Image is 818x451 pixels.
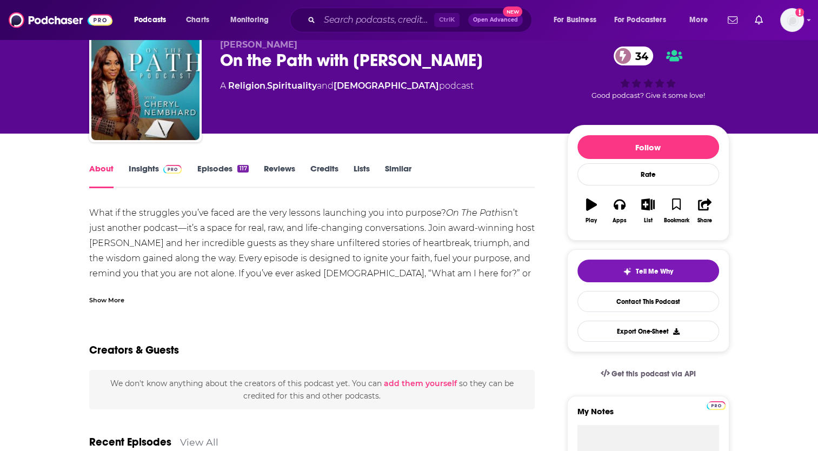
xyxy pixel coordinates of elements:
[434,13,460,27] span: Ctrl K
[577,291,719,312] a: Contact This Podcast
[546,11,610,29] button: open menu
[554,12,596,28] span: For Business
[265,81,267,91] span: ,
[577,406,719,425] label: My Notes
[384,379,457,388] button: add them yourself
[220,39,297,50] span: [PERSON_NAME]
[89,205,535,311] div: What if the struggles you’ve faced are the very lessons launching you into purpose? isn’t just an...
[689,12,708,28] span: More
[707,401,726,410] img: Podchaser Pro
[334,81,439,91] a: [DEMOGRAPHIC_DATA]
[577,135,719,159] button: Follow
[611,369,695,379] span: Get this podcast via API
[662,191,690,230] button: Bookmark
[780,8,804,32] button: Show profile menu
[644,217,653,224] div: List
[473,17,518,23] span: Open Advanced
[690,191,719,230] button: Share
[163,165,182,174] img: Podchaser Pro
[127,11,180,29] button: open menu
[300,8,542,32] div: Search podcasts, credits, & more...
[468,14,523,26] button: Open AdvancedNew
[623,267,631,276] img: tell me why sparkle
[707,400,726,410] a: Pro website
[577,163,719,185] div: Rate
[636,267,673,276] span: Tell Me Why
[606,191,634,230] button: Apps
[663,217,689,224] div: Bookmark
[186,12,209,28] span: Charts
[503,6,522,17] span: New
[237,165,248,173] div: 117
[780,8,804,32] span: Logged in as JohnJMudgett
[264,163,295,188] a: Reviews
[9,10,112,30] img: Podchaser - Follow, Share and Rate Podcasts
[750,11,767,29] a: Show notifications dropdown
[89,435,171,449] a: Recent Episodes
[223,11,283,29] button: open menu
[197,163,248,188] a: Episodes117
[89,163,114,188] a: About
[613,217,627,224] div: Apps
[385,163,411,188] a: Similar
[180,436,218,448] a: View All
[614,12,666,28] span: For Podcasters
[795,8,804,17] svg: Add a profile image
[220,79,474,92] div: A podcast
[129,163,182,188] a: InsightsPodchaser Pro
[134,12,166,28] span: Podcasts
[682,11,721,29] button: open menu
[267,81,317,91] a: Spirituality
[577,321,719,342] button: Export One-Sheet
[91,32,199,140] img: On the Path with Cheryl Nembhard
[354,163,370,188] a: Lists
[310,163,338,188] a: Credits
[780,8,804,32] img: User Profile
[230,12,269,28] span: Monitoring
[614,47,654,65] a: 34
[634,191,662,230] button: List
[567,39,729,107] div: 34Good podcast? Give it some love!
[577,260,719,282] button: tell me why sparkleTell Me Why
[320,11,434,29] input: Search podcasts, credits, & more...
[723,11,742,29] a: Show notifications dropdown
[89,343,179,357] h2: Creators & Guests
[591,91,705,100] span: Good podcast? Give it some love!
[179,11,216,29] a: Charts
[592,361,704,387] a: Get this podcast via API
[446,208,501,218] em: On The Path
[110,379,514,400] span: We don't know anything about the creators of this podcast yet . You can so they can be credited f...
[317,81,334,91] span: and
[624,47,654,65] span: 34
[586,217,597,224] div: Play
[228,81,265,91] a: Religion
[697,217,712,224] div: Share
[577,191,606,230] button: Play
[607,11,682,29] button: open menu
